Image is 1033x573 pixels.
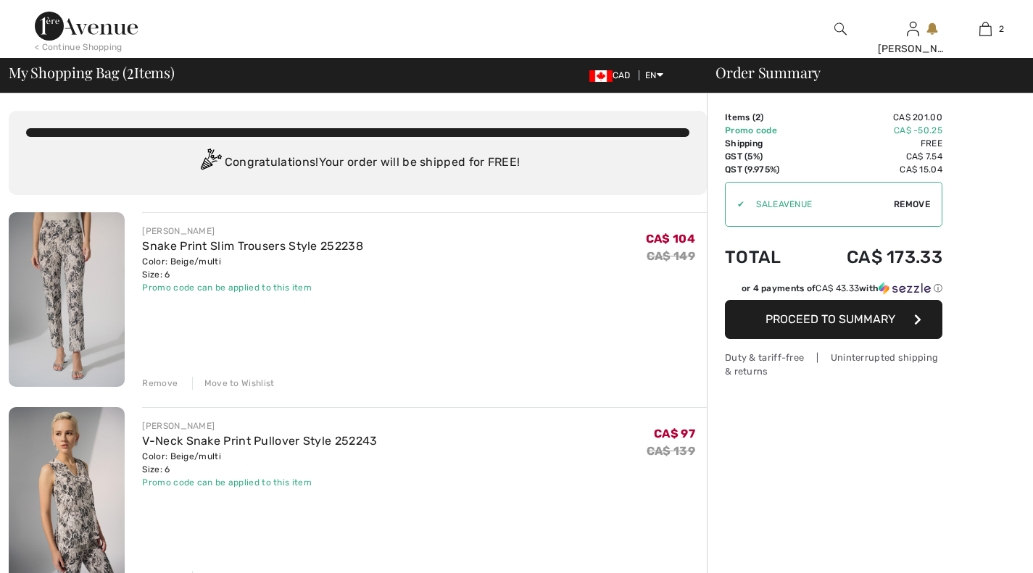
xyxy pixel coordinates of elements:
span: Proceed to Summary [766,312,895,326]
span: 2 [999,22,1004,35]
td: Shipping [725,137,805,150]
s: CA$ 149 [647,249,695,263]
td: Total [725,233,805,282]
img: Canadian Dollar [589,70,613,82]
td: Promo code [725,124,805,137]
td: CA$ 7.54 [805,150,942,163]
div: [PERSON_NAME] [142,419,377,432]
img: 1ère Avenue [35,12,138,41]
td: GST (5%) [725,150,805,163]
span: My Shopping Bag ( Items) [9,65,175,80]
td: CA$ 173.33 [805,233,942,282]
div: or 4 payments of with [742,282,942,295]
div: Remove [142,377,178,390]
img: search the website [834,20,847,38]
div: < Continue Shopping [35,41,123,54]
a: 2 [950,20,1021,38]
input: Promo code [744,183,894,226]
span: CA$ 104 [646,232,695,246]
img: My Info [907,20,919,38]
iframe: Opens a widget where you can find more information [940,530,1019,566]
div: ✔ [726,198,744,211]
div: Color: Beige/multi Size: 6 [142,255,362,281]
img: Sezzle [879,282,931,295]
a: V-Neck Snake Print Pullover Style 252243 [142,434,377,448]
button: Proceed to Summary [725,300,942,339]
img: Snake Print Slim Trousers Style 252238 [9,212,125,387]
td: QST (9.975%) [725,163,805,176]
td: CA$ 15.04 [805,163,942,176]
a: Snake Print Slim Trousers Style 252238 [142,239,362,253]
div: Promo code can be applied to this item [142,476,377,489]
div: [PERSON_NAME] [142,225,362,238]
div: Color: Beige/multi Size: 6 [142,450,377,476]
span: 2 [127,62,134,80]
div: Order Summary [698,65,1024,80]
span: 2 [755,112,760,122]
div: [PERSON_NAME] [878,41,949,57]
s: CA$ 139 [647,444,695,458]
span: Remove [894,198,930,211]
div: Move to Wishlist [192,377,275,390]
div: Promo code can be applied to this item [142,281,362,294]
td: CA$ -50.25 [805,124,942,137]
div: Congratulations! Your order will be shipped for FREE! [26,149,689,177]
span: CA$ 97 [654,427,695,440]
td: Free [805,137,942,150]
span: EN [645,70,663,80]
span: CAD [589,70,636,80]
a: Sign In [907,22,919,35]
td: CA$ 201.00 [805,111,942,124]
img: My Bag [979,20,992,38]
div: Duty & tariff-free | Uninterrupted shipping & returns [725,351,942,378]
div: or 4 payments ofCA$ 43.33withSezzle Click to learn more about Sezzle [725,282,942,300]
img: Congratulation2.svg [196,149,225,177]
span: CA$ 43.33 [816,283,859,293]
td: Items ( ) [725,111,805,124]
